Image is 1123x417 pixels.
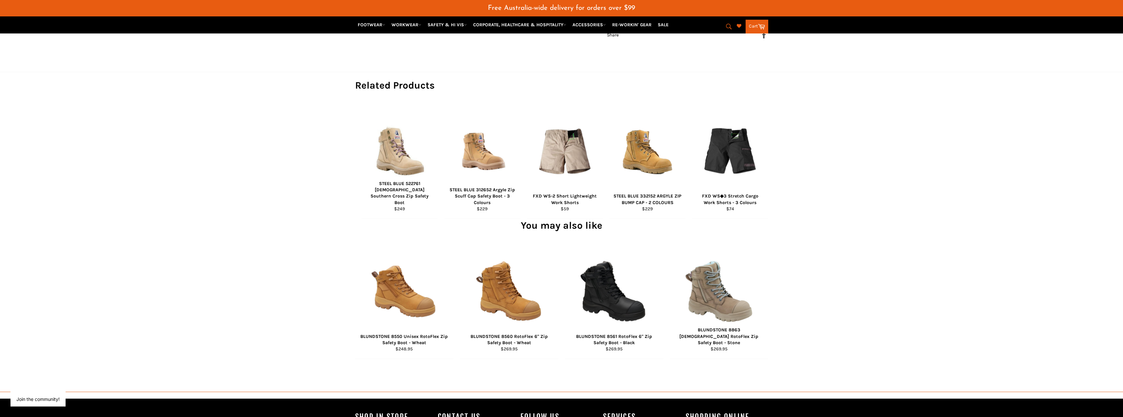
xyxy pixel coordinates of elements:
a: SAFETY & HI VIS [425,19,470,31]
a: STEEL BLUE 312652 Argyle Zip Scuff Cap Safety Boot - Workin Gear STEEL BLUE 312652 Argyle Zip Scu... [444,105,520,219]
div: FXD WS-2 Short Lightweight Work Shorts [531,193,599,206]
div: STEEL BLUE 332152 ARGYLE ZIP BUMP CAP - 2 COLOURS [613,193,681,206]
div: $229 [448,206,516,212]
h2: You may also like [355,219,768,232]
a: FXD WS◆3 Stretch Cargo Work Shorts - 3 Colours - Workin' Gear FXD WS◆3 Stretch Cargo Work Shorts ... [692,105,768,219]
img: BLUNDSTONE 8550 Unisex RotoFlex Zip Safety Boot - Wheat - Workin' Gear [366,254,443,331]
a: RE-WORKIN' GEAR [610,19,654,31]
img: STEEL BLUE 332152 ARGYLE ZIP BUMP CAP - 2 GREAT COLOURS - Workin' Gear [618,127,677,177]
a: CORPORATE, HEALTHCARE & HOSPITALITY [471,19,569,31]
img: BLUNDSTONE 8863 Ladies RotoFlex Zip Safety Boot - Stone - Workin' Gear [680,254,758,331]
div: BLUNDSTONE 8561 RotoFlex 6" Zip Safety Boot - Black [569,333,659,346]
div: $269.95 [674,346,764,352]
a: STEEL BLUE 332152 ARGYLE ZIP BUMP CAP - 2 GREAT COLOURS - Workin' Gear STEEL BLUE 332152 ARGYLE Z... [610,105,686,219]
span: Free Australia-wide delivery for orders over $99 [488,5,635,11]
div: BLUNDSTONE 8560 RotoFlex 6" Zip Safety Boot - Wheat [464,333,554,346]
div: FXD WS◆3 Stretch Cargo Work Shorts - 3 Colours [696,193,764,206]
div: $269.95 [569,346,659,352]
img: BLUNDSTONE 8560 RotoFlex 6" Zip Safety Boot - Wheat - Workin' Gear [470,254,548,331]
img: FXD WS◆3 Stretch Cargo Work Shorts - 3 Colours - Workin' Gear [704,114,756,191]
a: BLUNDSTONE 8863 Ladies RotoFlex Zip Safety Boot - Stone - Workin' Gear BLUNDSTONE 8863 [DEMOGRAPH... [670,245,768,359]
div: $248.95 [359,346,449,352]
img: STEEL BLUE 522761 Ladies Southern Cross Zip Safety Boot - Workin Gear [370,122,430,182]
span: Share [607,32,619,38]
div: $249 [366,206,433,212]
a: BLUNDSTONE 8550 Unisex RotoFlex Zip Safety Boot - Wheat - Workin' Gear BLUNDSTONE 8550 Unisex Rot... [355,245,453,359]
img: STEEL BLUE 312652 Argyle Zip Scuff Cap Safety Boot - Workin Gear [452,128,512,176]
a: STEEL BLUE 522761 Ladies Southern Cross Zip Safety Boot - Workin Gear STEEL BLUE 522761 [DEMOGRAP... [362,105,438,219]
a: Cart [746,20,768,33]
a: FXD WS-2 Short Lightweight Work Shorts - Workin' Gear FXD WS-2 Short Lightweight Work Shorts $59 [527,105,603,219]
div: BLUNDSTONE 8550 Unisex RotoFlex Zip Safety Boot - Wheat [359,333,449,346]
button: Join the community! [16,396,60,402]
div: $74 [696,206,764,212]
a: BLUNDSTONE 8560 RotoFlex 6" Zip Safety Boot - Wheat - Workin' Gear BLUNDSTONE 8560 RotoFlex 6" Zi... [460,245,558,359]
div: BLUNDSTONE 8863 [DEMOGRAPHIC_DATA] RotoFlex Zip Safety Boot - Stone [674,327,764,346]
a: BLUNDSTONE 8561 RotoFlex 6" Zip Safety Boot - Black - Workin' Gear BLUNDSTONE 8561 RotoFlex 6" Zi... [565,245,663,359]
div: $269.95 [464,346,554,352]
a: ACCESSORIES [570,19,609,31]
img: BLUNDSTONE 8561 RotoFlex 6" Zip Safety Boot - Black - Workin' Gear [575,254,653,331]
h2: Related Products [355,79,768,92]
div: STEEL BLUE 522761 [DEMOGRAPHIC_DATA] Southern Cross Zip Safety Boot [366,180,433,206]
a: SALE [655,19,671,31]
div: $229 [613,206,681,212]
a: WORKWEAR [389,19,424,31]
div: $59 [531,206,599,212]
a: FOOTWEAR [355,19,388,31]
img: FXD WS-2 Short Lightweight Work Shorts - Workin' Gear [539,114,591,191]
div: STEEL BLUE 312652 Argyle Zip Scuff Cap Safety Boot - 3 Colours [448,187,516,206]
